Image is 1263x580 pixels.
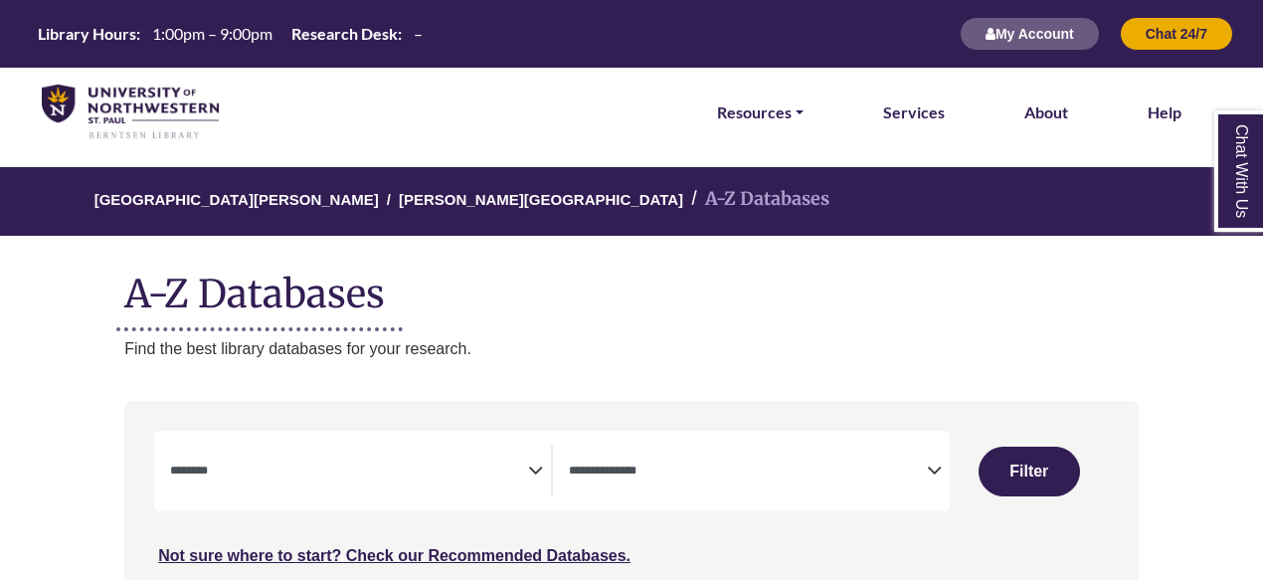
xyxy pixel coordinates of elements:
[960,25,1100,42] a: My Account
[30,23,141,44] th: Library Hours:
[1024,99,1068,125] a: About
[152,24,272,43] span: 1:00pm – 9:00pm
[1120,25,1233,42] a: Chat 24/7
[30,23,431,46] a: Hours Today
[569,465,927,481] textarea: Search
[399,188,683,208] a: [PERSON_NAME][GEOGRAPHIC_DATA]
[124,256,1139,316] h1: A-Z Databases
[94,188,379,208] a: [GEOGRAPHIC_DATA][PERSON_NAME]
[30,23,431,42] table: Hours Today
[1120,17,1233,51] button: Chat 24/7
[158,547,631,564] a: Not sure where to start? Check our Recommended Databases.
[1148,99,1181,125] a: Help
[414,24,423,43] span: –
[717,99,804,125] a: Resources
[283,23,403,44] th: Research Desk:
[124,336,1139,362] p: Find the best library databases for your research.
[124,167,1139,236] nav: breadcrumb
[683,185,829,214] li: A-Z Databases
[883,99,945,125] a: Services
[960,17,1100,51] button: My Account
[979,447,1080,496] button: Submit for Search Results
[42,85,219,140] img: library_home
[170,465,528,481] textarea: Search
